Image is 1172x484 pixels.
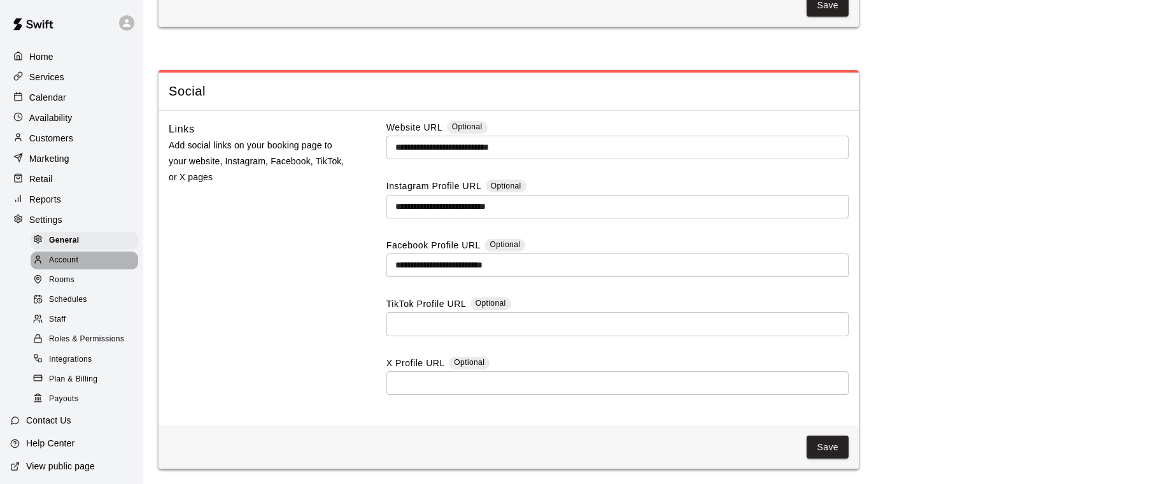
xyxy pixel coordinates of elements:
[31,311,138,329] div: Staff
[452,122,483,131] span: Optional
[807,436,849,459] button: Save
[49,274,74,287] span: Rooms
[31,350,143,369] a: Integrations
[31,371,138,388] div: Plan & Billing
[169,121,195,138] h6: Links
[49,333,124,346] span: Roles & Permissions
[29,91,66,104] p: Calendar
[10,47,133,66] a: Home
[31,271,138,289] div: Rooms
[454,358,484,367] span: Optional
[29,50,53,63] p: Home
[476,299,506,308] span: Optional
[10,190,133,209] a: Reports
[31,250,143,270] a: Account
[10,108,133,127] a: Availability
[29,132,73,145] p: Customers
[49,313,66,326] span: Staff
[10,68,133,87] a: Services
[49,353,92,366] span: Integrations
[169,83,849,100] span: Social
[386,357,445,371] label: X Profile URL
[10,210,133,229] a: Settings
[386,297,466,312] label: TikTok Profile URL
[29,152,69,165] p: Marketing
[29,111,73,124] p: Availability
[49,254,78,267] span: Account
[386,239,481,253] label: Facebook Profile URL
[10,149,133,168] a: Marketing
[29,193,61,206] p: Reports
[10,88,133,107] a: Calendar
[31,310,143,330] a: Staff
[386,180,481,194] label: Instagram Profile URL
[29,213,62,226] p: Settings
[49,373,97,386] span: Plan & Billing
[31,232,138,250] div: General
[49,234,80,247] span: General
[31,330,143,350] a: Roles & Permissions
[31,290,143,310] a: Schedules
[31,351,138,369] div: Integrations
[29,173,53,185] p: Retail
[169,138,346,186] p: Add social links on your booking page to your website, Instagram, Facebook, TikTok, or X pages
[49,393,78,406] span: Payouts
[10,169,133,189] a: Retail
[31,271,143,290] a: Rooms
[386,121,442,136] label: Website URL
[31,291,138,309] div: Schedules
[31,389,143,409] a: Payouts
[49,294,87,306] span: Schedules
[26,437,74,450] p: Help Center
[491,181,521,190] span: Optional
[31,369,143,389] a: Plan & Billing
[31,252,138,269] div: Account
[26,414,71,427] p: Contact Us
[10,129,133,148] a: Customers
[31,231,143,250] a: General
[31,331,138,348] div: Roles & Permissions
[490,240,520,249] span: Optional
[31,390,138,408] div: Payouts
[29,71,64,83] p: Services
[26,460,95,473] p: View public page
